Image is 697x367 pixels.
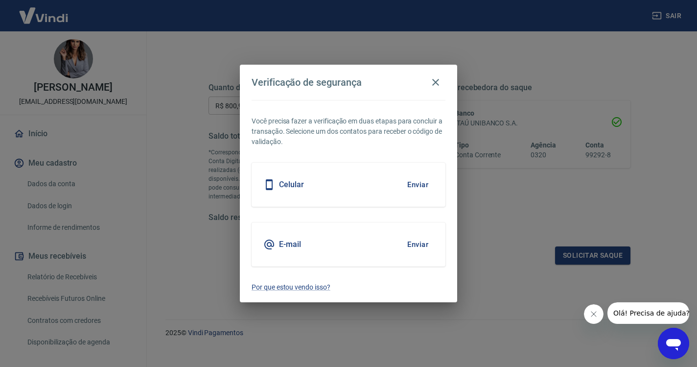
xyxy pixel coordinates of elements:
h5: E-mail [279,240,301,249]
button: Enviar [402,174,434,195]
span: Olá! Precisa de ajuda? [6,7,82,15]
h5: Celular [279,180,304,190]
iframe: Fechar mensagem [584,304,604,324]
iframe: Mensagem da empresa [607,302,689,324]
p: Você precisa fazer a verificação em duas etapas para concluir a transação. Selecione um dos conta... [252,116,445,147]
iframe: Botão para abrir a janela de mensagens [658,328,689,359]
a: Por que estou vendo isso? [252,282,445,293]
button: Enviar [402,234,434,255]
h4: Verificação de segurança [252,76,362,88]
